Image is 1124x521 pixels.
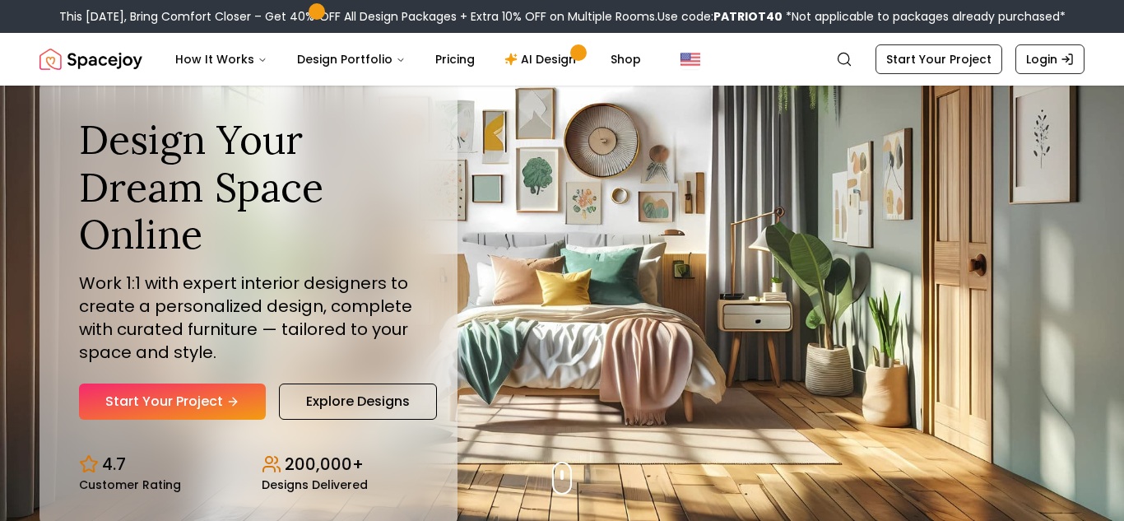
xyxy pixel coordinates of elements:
a: Start Your Project [876,44,1002,74]
nav: Main [162,43,654,76]
a: Pricing [422,43,488,76]
p: Work 1:1 with expert interior designers to create a personalized design, complete with curated fu... [79,272,418,364]
img: Spacejoy Logo [39,43,142,76]
h1: Design Your Dream Space Online [79,116,418,258]
a: AI Design [491,43,594,76]
p: 200,000+ [285,453,364,476]
button: How It Works [162,43,281,76]
img: United States [680,49,700,69]
button: Design Portfolio [284,43,419,76]
small: Designs Delivered [262,479,368,491]
small: Customer Rating [79,479,181,491]
a: Shop [597,43,654,76]
div: Design stats [79,440,418,491]
a: Explore Designs [279,384,437,420]
span: Use code: [657,8,783,25]
a: Spacejoy [39,43,142,76]
div: This [DATE], Bring Comfort Closer – Get 40% OFF All Design Packages + Extra 10% OFF on Multiple R... [59,8,1066,25]
span: *Not applicable to packages already purchased* [783,8,1066,25]
b: PATRIOT40 [713,8,783,25]
nav: Global [39,33,1085,86]
a: Start Your Project [79,384,266,420]
a: Login [1015,44,1085,74]
p: 4.7 [102,453,126,476]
